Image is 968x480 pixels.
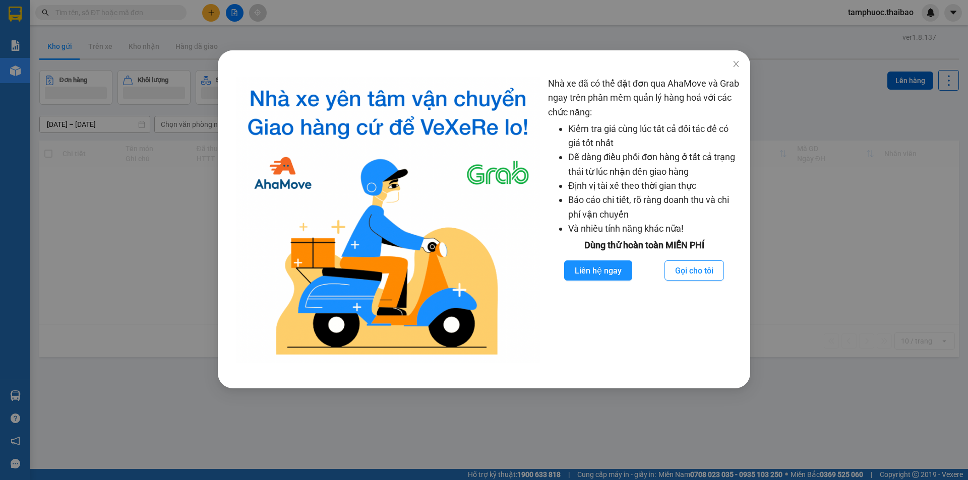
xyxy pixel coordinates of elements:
span: Liên hệ ngay [575,264,622,277]
li: Dễ dàng điều phối đơn hàng ở tất cả trạng thái từ lúc nhận đến giao hàng [568,150,740,179]
button: Gọi cho tôi [664,260,724,281]
button: Liên hệ ngay [564,260,632,281]
div: Dùng thử hoàn toàn MIỄN PHÍ [548,238,740,252]
li: Và nhiều tính năng khác nữa! [568,222,740,236]
img: logo [236,77,540,363]
button: Close [722,50,750,79]
div: Nhà xe đã có thể đặt đơn qua AhaMove và Grab ngay trên phần mềm quản lý hàng hoá với các chức năng: [548,77,740,363]
span: Gọi cho tôi [675,264,713,277]
li: Định vị tài xế theo thời gian thực [568,179,740,193]
li: Kiểm tra giá cùng lúc tất cả đối tác để có giá tốt nhất [568,122,740,151]
span: close [732,60,740,68]
li: Báo cáo chi tiết, rõ ràng doanh thu và chi phí vận chuyển [568,193,740,222]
